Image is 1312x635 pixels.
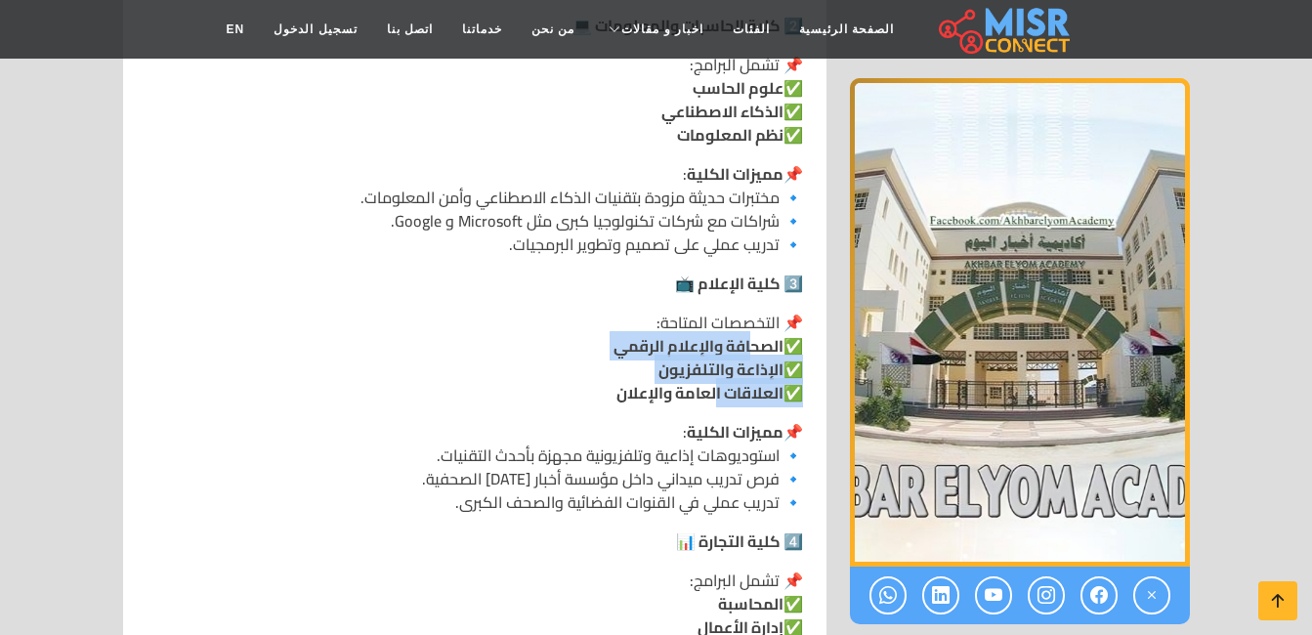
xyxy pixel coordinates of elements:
[147,162,803,256] p: 📌 : 🔹 مختبرات حديثة مزودة بتقنيات الذكاء الاصطناعي وأمن المعلومات. 🔹 شراكات مع شركات تكنولوجيا كب...
[147,53,803,147] p: 📌 تشمل البرامج: ✅ ✅ ✅
[259,11,371,48] a: تسجيل الدخول
[372,11,447,48] a: اتصل بنا
[687,159,783,189] strong: مميزات الكلية
[718,11,784,48] a: الفئات
[616,378,783,407] strong: العلاقات العامة والإعلان
[677,120,783,149] strong: نظم المعلومات
[661,97,783,126] strong: الذكاء الاصطناعي
[676,527,803,556] strong: 4️⃣ كلية التجارة 📊
[850,78,1190,567] img: أكاديمية أخبار اليوم
[614,331,783,360] strong: الصحافة والإعلام الرقمي
[687,417,783,446] strong: مميزات الكلية
[212,11,260,48] a: EN
[784,11,909,48] a: الصفحة الرئيسية
[147,311,803,404] p: 📌 التخصصات المتاحة: ✅ ✅ ✅
[517,11,589,48] a: من نحن
[658,355,783,384] strong: الإذاعة والتلفزيون
[147,420,803,514] p: 📌 : 🔹 استوديوهات إذاعية وتلفزيونية مجهزة بأحدث التقنيات. 🔹 فرص تدريب ميداني داخل مؤسسة أخبار [DAT...
[718,589,783,618] strong: المحاسبة
[693,73,783,103] strong: علوم الحاسب
[447,11,517,48] a: خدماتنا
[621,21,703,38] span: اخبار و مقالات
[675,269,803,298] strong: 3️⃣ كلية الإعلام 📺
[850,78,1190,567] div: 1 / 1
[939,5,1070,54] img: main.misr_connect
[589,11,718,48] a: اخبار و مقالات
